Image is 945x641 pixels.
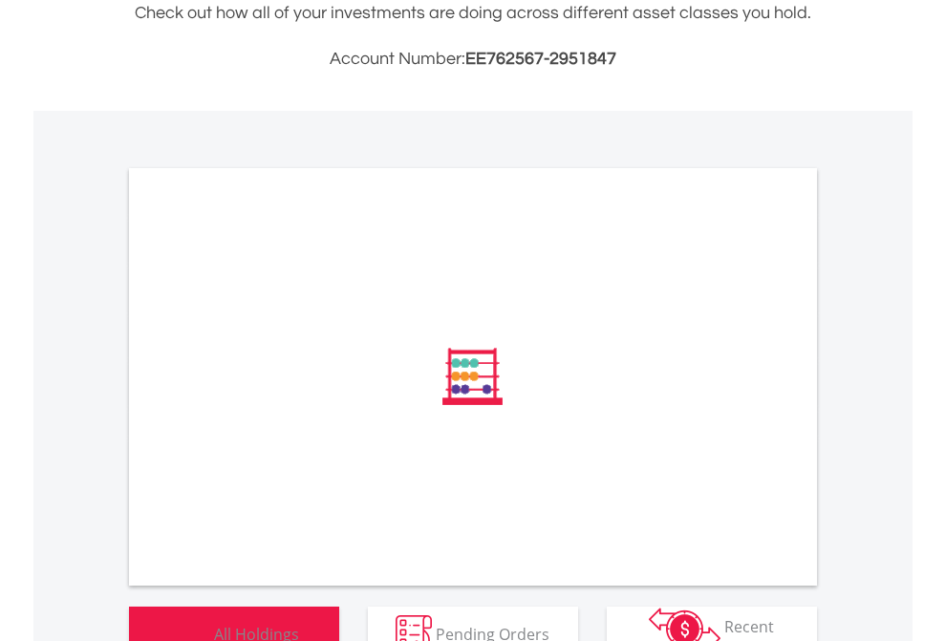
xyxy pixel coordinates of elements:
[465,50,616,68] span: EE762567-2951847
[129,46,817,73] h3: Account Number:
